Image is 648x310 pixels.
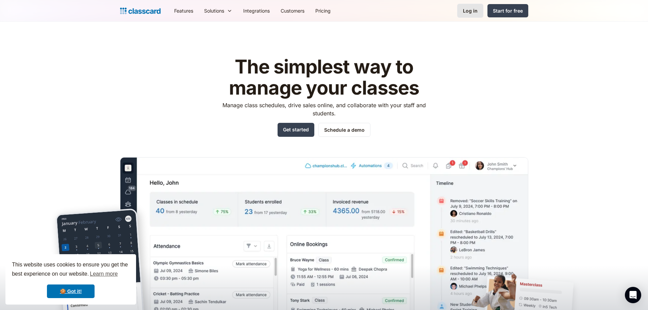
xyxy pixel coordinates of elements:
a: dismiss cookie message [47,284,95,298]
a: Logo [120,6,161,16]
div: cookieconsent [5,254,136,305]
a: Log in [457,4,483,18]
a: Features [169,3,199,18]
div: Solutions [199,3,238,18]
a: Integrations [238,3,275,18]
span: This website uses cookies to ensure you get the best experience on our website. [12,261,130,279]
a: learn more about cookies [89,269,119,279]
a: Customers [275,3,310,18]
div: Open Intercom Messenger [625,287,641,303]
a: Get started [278,123,314,137]
a: Pricing [310,3,336,18]
a: Start for free [487,4,528,17]
h1: The simplest way to manage your classes [216,56,432,98]
div: Solutions [204,7,224,14]
p: Manage class schedules, drive sales online, and collaborate with your staff and students. [216,101,432,117]
div: Start for free [493,7,523,14]
div: Log in [463,7,478,14]
a: Schedule a demo [318,123,370,137]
